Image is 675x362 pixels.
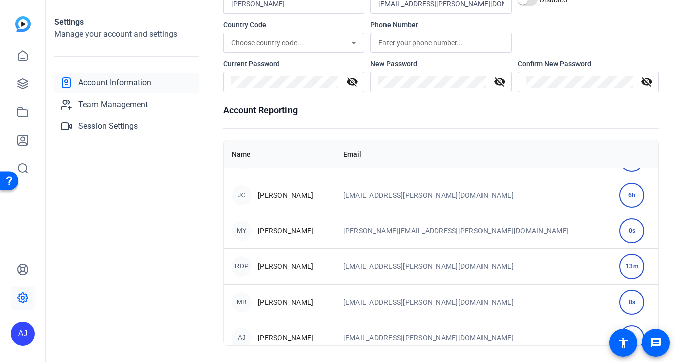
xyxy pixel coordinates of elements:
[224,140,335,168] th: Name
[258,190,313,200] span: [PERSON_NAME]
[370,59,512,69] div: New Password
[223,20,364,30] div: Country Code
[617,337,629,349] mat-icon: accessibility
[78,120,138,132] span: Session Settings
[54,116,199,136] a: Session Settings
[232,185,252,205] div: JC
[11,322,35,346] div: AJ
[650,337,662,349] mat-icon: message
[54,95,199,115] a: Team Management
[15,16,31,32] img: blue-gradient.svg
[619,218,644,243] div: 0s
[619,325,644,350] div: 0s
[335,140,612,168] th: Email
[258,226,313,236] span: [PERSON_NAME]
[232,221,252,241] div: MY
[231,39,303,47] span: Choose country code...
[54,28,199,40] h2: Manage your account and settings
[619,183,644,208] div: 6h
[335,320,612,355] td: [EMAIL_ADDRESS][PERSON_NAME][DOMAIN_NAME]
[619,290,644,315] div: 0s
[78,77,151,89] span: Account Information
[335,248,612,284] td: [EMAIL_ADDRESS][PERSON_NAME][DOMAIN_NAME]
[378,37,504,49] input: Enter your phone number...
[232,292,252,312] div: MB
[258,333,313,343] span: [PERSON_NAME]
[335,177,612,213] td: [EMAIL_ADDRESS][PERSON_NAME][DOMAIN_NAME]
[258,297,313,307] span: [PERSON_NAME]
[78,99,148,111] span: Team Management
[232,256,252,277] div: RDP
[232,328,252,348] div: AJ
[54,73,199,93] a: Account Information
[340,76,364,88] mat-icon: visibility_off
[223,59,364,69] div: Current Password
[635,76,659,88] mat-icon: visibility_off
[335,213,612,248] td: [PERSON_NAME][EMAIL_ADDRESS][PERSON_NAME][DOMAIN_NAME]
[370,20,512,30] div: Phone Number
[54,16,199,28] h1: Settings
[258,261,313,271] span: [PERSON_NAME]
[335,284,612,320] td: [EMAIL_ADDRESS][PERSON_NAME][DOMAIN_NAME]
[488,76,512,88] mat-icon: visibility_off
[619,254,644,279] div: 13m
[518,59,659,69] div: Confirm New Password
[223,103,659,117] h1: Account Reporting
